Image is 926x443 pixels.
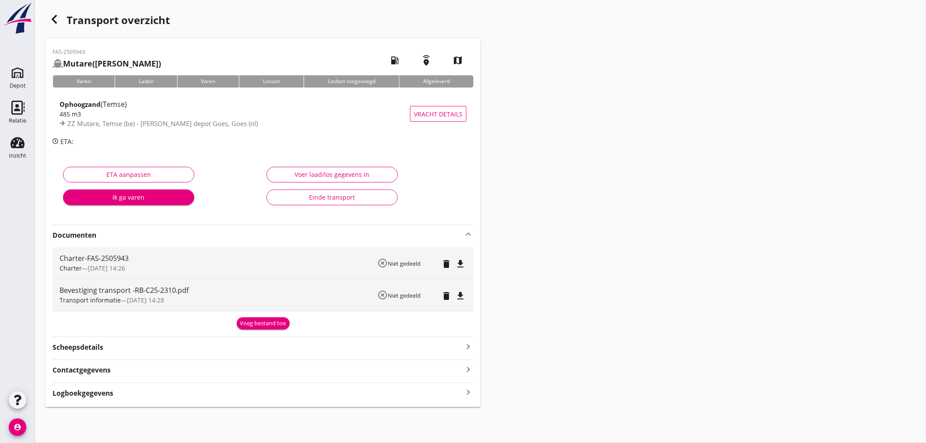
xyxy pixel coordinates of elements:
[101,99,127,109] span: (Temse)
[414,48,438,73] i: emergency_share
[240,319,286,328] div: Voeg bestand toe
[60,296,121,304] span: Transport informatie
[2,2,33,35] img: logo-small.a267ee39.svg
[377,258,388,268] i: highlight_off
[60,137,74,146] span: ETA:
[70,193,187,202] div: Ik ga varen
[53,365,111,375] strong: Contactgegevens
[53,95,474,133] a: Ophoogzand(Temse)485 m3ZZ Mutare, Temse (be) - [PERSON_NAME] depot Goes, Goes (nl)Vracht details
[53,75,115,88] div: Varen
[53,230,463,240] strong: Documenten
[60,109,410,119] div: 485 m3
[88,264,125,272] span: [DATE] 14:26
[274,170,390,179] div: Voer laad/los gegevens in
[60,253,377,264] div: Charter-FAS-2505943
[53,58,161,70] h2: ([PERSON_NAME])
[53,48,161,56] p: FAS-2505943
[239,75,304,88] div: Lossen
[267,190,398,205] button: Einde transport
[455,291,466,301] i: file_download
[9,418,26,436] i: account_circle
[463,341,474,352] i: keyboard_arrow_right
[237,317,290,330] button: Voeg bestand toe
[10,83,26,88] div: Depot
[63,167,194,183] button: ETA aanpassen
[46,11,481,32] div: Transport overzicht
[60,100,101,109] strong: Ophoogzand
[445,48,470,73] i: map
[115,75,177,88] div: Laden
[60,295,377,305] div: —
[127,296,164,304] span: [DATE] 14:28
[63,190,194,205] button: Ik ga varen
[274,193,390,202] div: Einde transport
[177,75,239,88] div: Varen
[463,363,474,375] i: keyboard_arrow_right
[388,260,421,267] small: Niet gedeeld
[267,167,398,183] button: Voer laad/los gegevens in
[60,285,377,295] div: Bevestiging transport -RB-C25-2310.pdf
[441,259,452,269] i: delete
[60,264,377,273] div: —
[414,109,463,119] span: Vracht details
[60,264,82,272] span: Charter
[9,153,26,158] div: Inzicht
[63,58,92,69] strong: Mutare
[53,342,103,352] strong: Scheepsdetails
[463,229,474,239] i: keyboard_arrow_up
[388,292,421,299] small: Niet gedeeld
[9,118,26,123] div: Relatie
[455,259,466,269] i: file_download
[399,75,474,88] div: Afgeleverd
[463,387,474,398] i: keyboard_arrow_right
[53,388,113,398] strong: Logboekgegevens
[410,106,467,122] button: Vracht details
[67,119,258,128] span: ZZ Mutare, Temse (be) - [PERSON_NAME] depot Goes, Goes (nl)
[441,291,452,301] i: delete
[382,48,407,73] i: local_gas_station
[377,290,388,300] i: highlight_off
[70,170,187,179] div: ETA aanpassen
[304,75,399,88] div: Losbon toegevoegd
